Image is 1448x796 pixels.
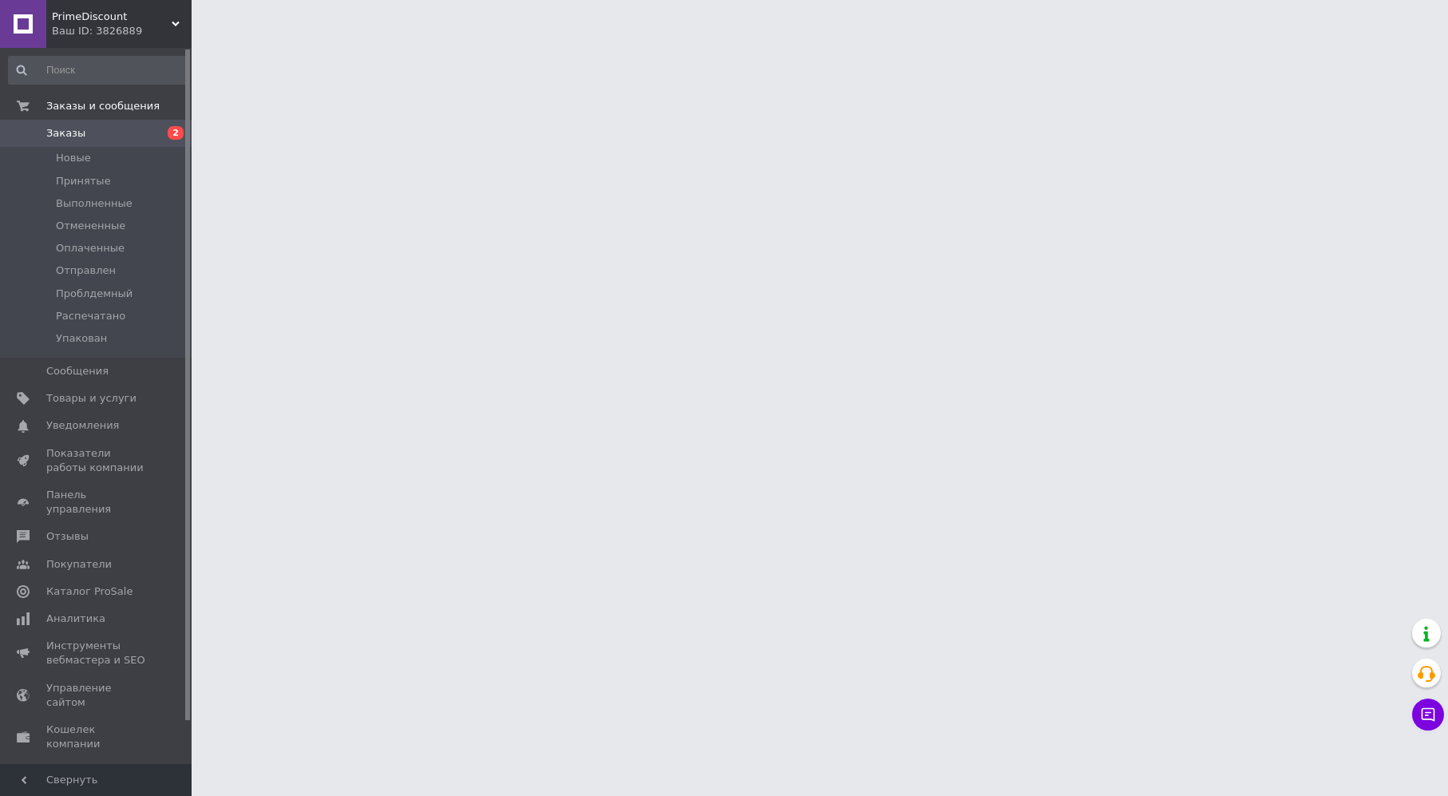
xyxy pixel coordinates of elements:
[46,126,85,141] span: Заказы
[46,488,148,517] span: Панель управления
[52,24,192,38] div: Ваш ID: 3826889
[46,639,148,667] span: Инструменты вебмастера и SEO
[46,557,112,572] span: Покупатели
[56,196,133,211] span: Выполненные
[46,446,148,475] span: Показатели работы компании
[56,219,125,233] span: Отмененные
[1412,699,1444,731] button: Чат с покупателем
[56,151,91,165] span: Новые
[168,126,184,140] span: 2
[46,418,119,433] span: Уведомления
[46,529,89,544] span: Отзывы
[52,10,172,24] span: PrimeDiscount
[56,174,111,188] span: Принятые
[56,287,133,301] span: Проблдемный
[8,56,188,85] input: Поиск
[46,612,105,626] span: Аналитика
[46,681,148,710] span: Управление сайтом
[56,241,125,255] span: Оплаченные
[46,723,148,751] span: Кошелек компании
[56,309,125,323] span: Распечатано
[56,331,107,346] span: Упакован
[46,584,133,599] span: Каталог ProSale
[46,364,109,378] span: Сообщения
[56,263,116,278] span: Отправлен
[46,391,136,406] span: Товары и услуги
[46,99,160,113] span: Заказы и сообщения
